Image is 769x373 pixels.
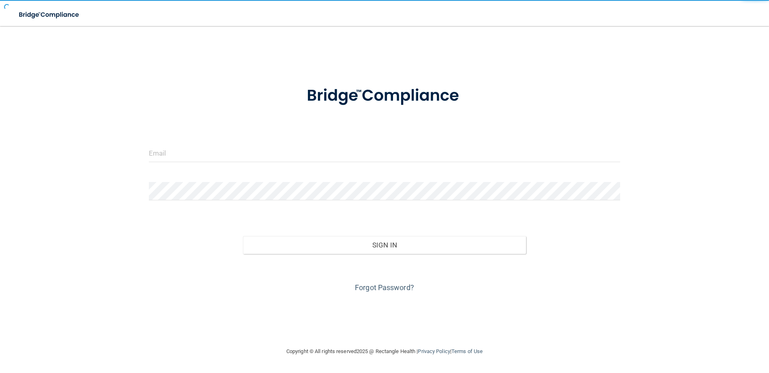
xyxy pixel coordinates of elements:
a: Terms of Use [451,348,483,354]
input: Email [149,144,620,162]
button: Sign In [243,236,526,254]
img: bridge_compliance_login_screen.278c3ca4.svg [12,7,87,23]
div: Copyright © All rights reserved 2025 @ Rectangle Health | | [236,338,533,364]
a: Privacy Policy [418,348,450,354]
img: bridge_compliance_login_screen.278c3ca4.svg [290,75,479,117]
a: Forgot Password? [355,283,414,292]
